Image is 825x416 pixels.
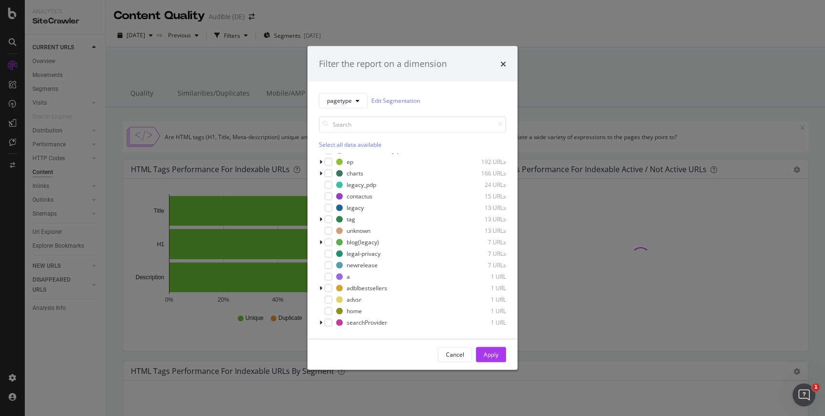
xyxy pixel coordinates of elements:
span: pagetype [327,97,352,105]
div: 13 URLs [459,215,506,223]
div: 0 - Not likely [8,44,51,50]
button: 9 [78,26,94,41]
div: times [500,58,506,70]
div: contactus [347,192,372,200]
div: 13 URLs [459,227,506,235]
div: charts [347,169,363,177]
div: legacy_pdp [347,181,376,189]
button: 5 [108,6,124,21]
button: 1 [28,6,43,21]
div: 1 URL [459,273,506,281]
div: Apply [484,350,498,359]
div: legacy [347,204,364,212]
button: 8 [58,26,74,41]
div: newrelease [347,261,378,269]
div: 24 URLs [459,181,506,189]
div: 166 URLs [459,169,506,177]
div: 15 URLs [459,192,506,200]
div: searchProvider [347,318,387,327]
div: Filter the report on a dimension [319,58,447,70]
iframe: Intercom live chat [793,383,815,406]
div: 1 URL [459,284,506,292]
div: adblbestsellers [347,284,387,292]
div: blog(legacy) [347,238,379,246]
input: Search [319,116,506,132]
div: Select all data available [319,140,506,148]
div: 7 URLs [459,238,506,246]
button: Cancel [438,347,472,362]
button: 0 [8,6,23,21]
button: 7 [38,26,53,41]
div: 1 URL [459,318,506,327]
button: 10 [98,26,114,41]
div: tag [347,215,355,223]
div: modal [307,46,518,370]
div: 10 - Very likely [81,44,124,50]
div: a [347,273,350,281]
div: advsr [347,296,361,304]
div: 1 URL [459,307,506,315]
button: Apply [476,347,506,362]
button: 6 [18,26,33,41]
div: 13 URLs [459,204,506,212]
div: ep [347,158,353,166]
div: 7 URLs [459,261,506,269]
span: 1 [812,383,820,391]
div: 192 URLs [459,158,506,166]
button: pagetype [319,93,368,108]
div: unknown [347,227,370,235]
div: legal-privacy [347,250,381,258]
div: 1 URL [459,296,506,304]
button: 4 [88,6,104,21]
button: 2 [48,6,63,21]
div: 7 URLs [459,250,506,258]
div: Cancel [446,350,464,359]
button: 3 [68,6,84,21]
a: Edit Segmentation [371,96,420,106]
div: home [347,307,362,315]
